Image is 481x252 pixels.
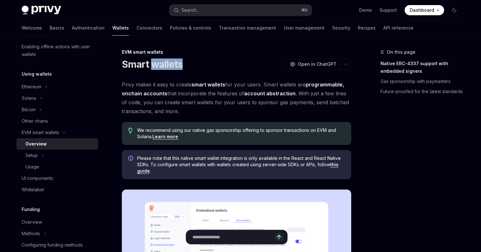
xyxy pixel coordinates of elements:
button: Toggle dark mode [449,5,459,15]
a: Basics [50,20,64,36]
div: Whitelabel [22,186,44,194]
div: Enabling offline actions with user wallets [22,43,94,58]
div: Setup [25,152,38,159]
img: dark logo [22,6,61,15]
a: Overview [17,216,98,228]
a: Enabling offline actions with user wallets [17,41,98,60]
a: User management [284,20,324,36]
div: Methods [22,230,40,237]
a: Transaction management [219,20,276,36]
a: Authentication [72,20,105,36]
a: Whitelabel [17,184,98,195]
h1: Smart wallets [122,58,183,70]
div: Bitcoin [22,106,36,113]
svg: Info [128,156,135,162]
a: Wallets [112,20,129,36]
span: Open in ChatGPT [298,61,337,67]
a: Learn more [152,134,178,140]
strong: smart wallets [192,81,225,88]
a: Usage [17,161,98,173]
span: Please note that this native smart wallet integration is only available in the React and React Na... [137,155,345,174]
span: On this page [387,48,415,56]
span: Privy makes it easy to create for your users. Smart wallets are that incorporate the features of ... [122,80,351,116]
a: Native ERC-4337 support with embedded signers [380,58,464,76]
div: Overview [22,218,42,226]
div: EVM smart wallets [22,129,59,136]
span: We recommend using our native gas sponsorship offering to sponsor transactions on EVM and Solana. [137,127,345,140]
span: Dashboard [410,7,434,13]
a: Overview [17,138,98,150]
div: Usage [25,163,39,171]
div: Configuring funding methods [22,241,83,249]
div: Ethereum [22,83,41,91]
a: Recipes [358,20,376,36]
button: Send message [275,233,283,242]
div: Other chains [22,117,48,125]
div: Solana [22,94,36,102]
h5: Using wallets [22,70,52,78]
a: API reference [383,20,414,36]
a: Security [332,20,350,36]
a: Dashboard [405,5,444,15]
a: Configuring funding methods [17,239,98,251]
a: Other chains [17,115,98,127]
a: UI components [17,173,98,184]
div: Search... [181,6,199,14]
span: ⌘ K [301,8,308,13]
a: account abstraction [244,90,296,97]
div: EVM smart wallets [122,49,351,55]
h5: Funding [22,206,40,213]
div: UI components [22,174,53,182]
a: Policies & controls [170,20,211,36]
a: Support [380,7,397,13]
a: Future-proofed for the latest standards [380,86,464,97]
a: Gas sponsorship with paymasters [380,76,464,86]
a: Welcome [22,20,42,36]
div: Overview [25,140,47,148]
button: Search...⌘K [169,4,312,16]
a: Connectors [136,20,162,36]
button: Open in ChatGPT [286,59,340,70]
a: Demo [359,7,372,13]
svg: Tip [128,128,133,133]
